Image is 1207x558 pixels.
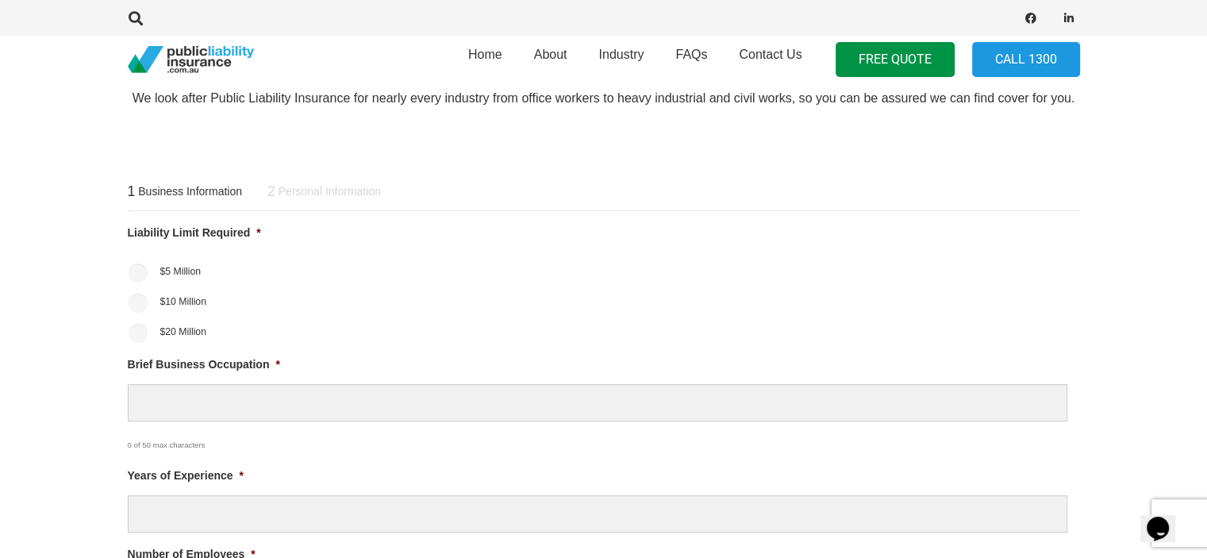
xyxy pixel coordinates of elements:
span: Business Information [138,185,242,199]
p: We look after Public Liability Insurance for nearly every industry from office workers to heavy i... [128,90,1080,107]
a: FAQs [659,31,723,88]
a: LinkedIn [1058,7,1080,29]
label: $20 Million [160,325,206,339]
a: pli_logotransparent [128,46,254,74]
a: Facebook [1020,7,1042,29]
span: FAQs [675,48,707,61]
a: About [518,31,583,88]
label: $5 Million [160,264,201,279]
span: Contact Us [739,48,801,61]
a: Home [452,31,518,88]
span: 1 [128,183,136,201]
label: Years of Experience [128,468,244,483]
label: Brief Business Occupation [128,357,280,371]
span: 2 [267,183,275,201]
a: Industry [582,31,659,88]
span: Industry [598,48,644,61]
label: $10 Million [160,294,206,309]
span: Personal Information [279,185,381,199]
span: About [534,48,567,61]
a: Call 1300 [972,42,1080,78]
a: Search [121,11,152,25]
span: Home [468,48,502,61]
label: Liability Limit Required [128,225,261,240]
a: FREE QUOTE [836,42,955,78]
div: 0 of 50 max characters [128,425,992,454]
iframe: chat widget [1140,495,1191,542]
a: Contact Us [723,31,817,88]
